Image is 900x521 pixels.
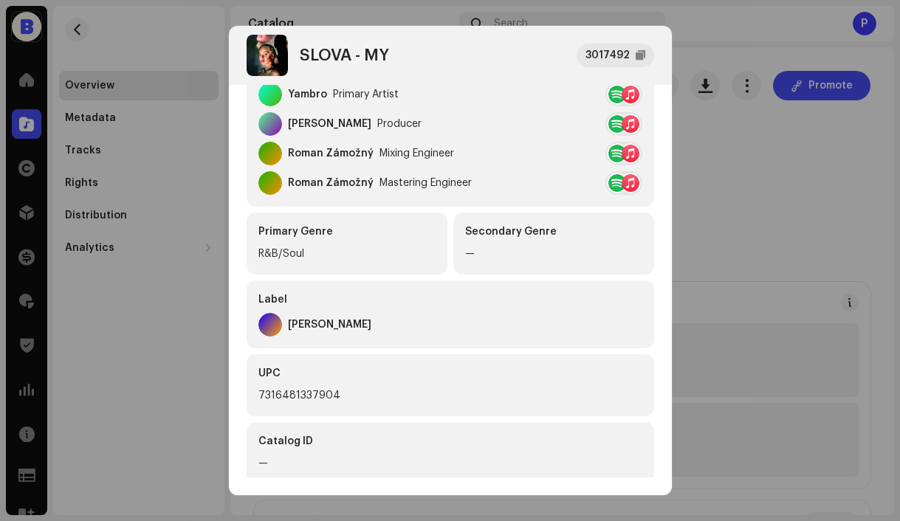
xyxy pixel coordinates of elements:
div: R&B/Soul [258,245,436,263]
div: — [258,455,642,472]
div: Mixing Engineer [379,148,454,159]
div: Roman Zámožný [288,177,374,189]
div: Yambro [288,89,327,100]
div: [PERSON_NAME] [288,319,371,331]
div: Secondary Genre [465,224,642,239]
div: Catalog ID [258,434,642,449]
div: UPC [258,366,642,381]
div: Producer [377,118,422,130]
div: 7316481337904 [258,387,642,404]
div: Roman Zámožný [288,148,374,159]
img: ea81ce94-e8a7-42f0-b03b-32f603e1f2bc [247,35,288,76]
div: [PERSON_NAME] [288,118,371,130]
div: 3017492 [585,46,630,64]
div: Label [258,292,642,307]
div: Mastering Engineer [379,177,472,189]
div: Primary Genre [258,224,436,239]
div: Primary Artist [333,89,399,100]
div: — [465,245,642,263]
div: SLOVA - MY [300,46,389,64]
